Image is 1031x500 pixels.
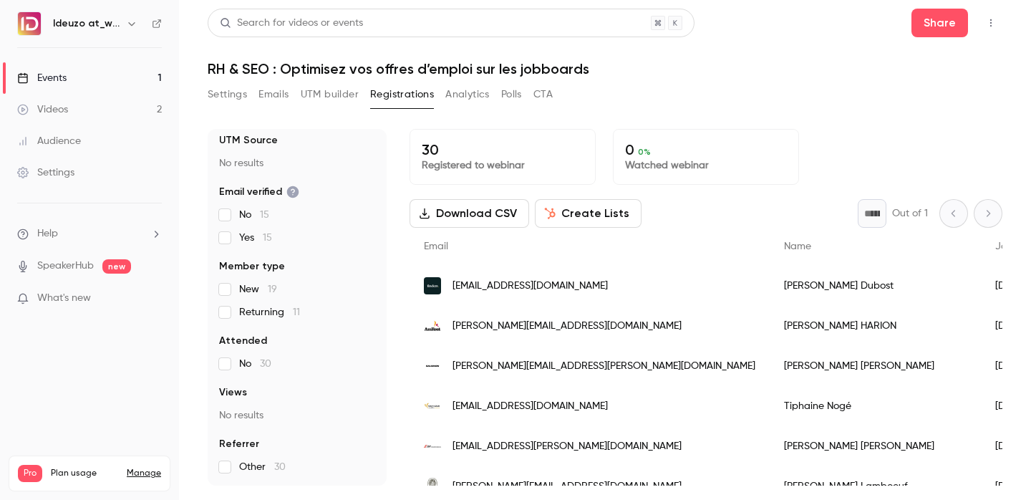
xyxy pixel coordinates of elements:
div: [PERSON_NAME] Dubost [770,266,981,306]
span: Plan usage [51,468,118,479]
span: New [239,282,277,297]
span: 19 [268,284,277,294]
span: [EMAIL_ADDRESS][DOMAIN_NAME] [452,279,608,294]
div: [PERSON_NAME] [PERSON_NAME] [770,346,981,386]
button: Download CSV [410,199,529,228]
span: No [239,208,269,222]
div: Settings [17,165,74,180]
img: finders-pro.fr [424,277,441,294]
p: No results [219,408,375,423]
div: Search for videos or events [220,16,363,31]
h1: RH & SEO : Optimisez vos offres d’emploi sur les jobboards [208,60,1002,77]
span: [PERSON_NAME][EMAIL_ADDRESS][DOMAIN_NAME] [452,319,682,334]
button: Polls [501,83,522,106]
span: [EMAIL_ADDRESS][DOMAIN_NAME] [452,399,608,414]
button: Analytics [445,83,490,106]
span: Email [424,241,448,251]
button: Create Lists [535,199,642,228]
a: SpeakerHub [37,259,94,274]
span: Returning [239,305,300,319]
div: [PERSON_NAME] [PERSON_NAME] [770,426,981,466]
p: Watched webinar [625,158,787,173]
span: What's new [37,291,91,306]
a: Manage [127,468,161,479]
iframe: Noticeable Trigger [145,292,162,305]
span: 11 [293,307,300,317]
img: Ideuzo at_work [18,12,41,35]
span: UTM Source [219,133,278,148]
div: Audience [17,134,81,148]
button: CTA [533,83,553,106]
span: Member type [219,259,285,274]
div: Videos [17,102,68,117]
p: No results [219,156,375,170]
span: 15 [263,233,272,243]
button: UTM builder [301,83,359,106]
span: Email verified [219,185,299,199]
span: [PERSON_NAME][EMAIL_ADDRESS][DOMAIN_NAME] [452,479,682,494]
span: Help [37,226,58,241]
span: 30 [274,462,286,472]
span: [EMAIL_ADDRESS][PERSON_NAME][DOMAIN_NAME] [452,439,682,454]
button: Share [911,9,968,37]
p: 30 [422,141,584,158]
span: new [102,259,131,274]
span: Pro [18,465,42,482]
button: Registrations [370,83,434,106]
img: salomon.com [424,357,441,375]
div: [PERSON_NAME] HARION [770,306,981,346]
img: bureauveritas.com [424,478,441,495]
p: Registered to webinar [422,158,584,173]
img: amrest.eu [424,317,441,335]
button: Settings [208,83,247,106]
span: Attended [219,334,267,348]
span: Name [784,241,811,251]
span: No [239,357,271,371]
span: Other [239,460,286,474]
img: sollyazar.com [424,398,441,415]
span: 0 % [638,147,651,157]
p: Out of 1 [892,206,928,221]
img: jst-transformers.com [424,438,441,455]
span: Views [219,385,247,400]
div: Tiphaine Nogé [770,386,981,426]
h6: Ideuzo at_work [53,16,120,31]
div: Events [17,71,67,85]
span: 30 [260,359,271,369]
p: 0 [625,141,787,158]
button: Emails [258,83,289,106]
section: facet-groups [219,133,375,474]
span: [PERSON_NAME][EMAIL_ADDRESS][PERSON_NAME][DOMAIN_NAME] [452,359,755,374]
span: Yes [239,231,272,245]
span: Referrer [219,437,259,451]
span: 15 [260,210,269,220]
li: help-dropdown-opener [17,226,162,241]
